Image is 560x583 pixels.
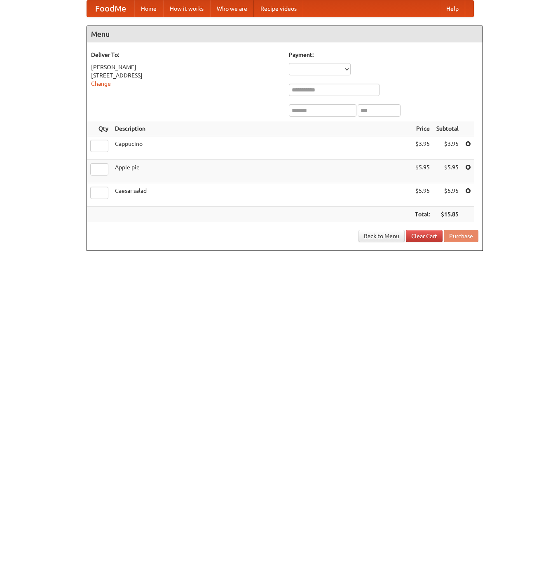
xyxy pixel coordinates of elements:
[412,160,433,183] td: $5.95
[91,80,111,87] a: Change
[412,121,433,136] th: Price
[91,71,281,80] div: [STREET_ADDRESS]
[87,0,134,17] a: FoodMe
[91,51,281,59] h5: Deliver To:
[112,121,412,136] th: Description
[433,121,462,136] th: Subtotal
[433,160,462,183] td: $5.95
[412,207,433,222] th: Total:
[358,230,405,242] a: Back to Menu
[91,63,281,71] div: [PERSON_NAME]
[289,51,478,59] h5: Payment:
[440,0,465,17] a: Help
[112,183,412,207] td: Caesar salad
[406,230,443,242] a: Clear Cart
[412,136,433,160] td: $3.95
[444,230,478,242] button: Purchase
[254,0,303,17] a: Recipe videos
[210,0,254,17] a: Who we are
[163,0,210,17] a: How it works
[112,136,412,160] td: Cappucino
[433,136,462,160] td: $3.95
[134,0,163,17] a: Home
[112,160,412,183] td: Apple pie
[87,26,483,42] h4: Menu
[412,183,433,207] td: $5.95
[87,121,112,136] th: Qty
[433,207,462,222] th: $15.85
[433,183,462,207] td: $5.95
